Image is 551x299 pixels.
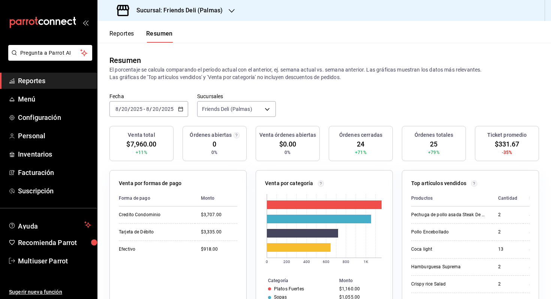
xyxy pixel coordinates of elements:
[146,106,150,112] input: --
[430,139,437,149] span: 25
[498,264,517,270] div: 2
[256,277,336,285] th: Categoría
[266,260,268,264] text: 0
[115,106,119,112] input: --
[343,260,349,264] text: 800
[109,66,539,81] p: El porcentaje se calcula comparando el período actual con el anterior, ej. semana actual vs. sema...
[18,131,91,141] span: Personal
[529,246,547,253] div: $520.00
[150,106,152,112] span: /
[411,229,486,235] div: Pollo Encebollado
[498,212,517,218] div: 2
[119,246,189,253] div: Efectivo
[128,106,130,112] span: /
[18,220,81,229] span: Ayuda
[211,149,217,156] span: 0%
[529,264,547,270] div: $450.00
[523,190,547,206] th: Monto
[190,131,232,139] h3: Órdenes abiertas
[128,131,155,139] h3: Venta total
[18,238,91,248] span: Recomienda Parrot
[502,149,512,156] span: -35%
[411,264,486,270] div: Hamburguesa Suprema
[18,94,91,104] span: Menú
[119,212,189,218] div: Credito Condominio
[82,19,88,25] button: open_drawer_menu
[136,149,147,156] span: +11%
[130,6,223,15] h3: Sucursal: Friends Deli (Palmas)
[279,139,296,149] span: $0.00
[339,131,382,139] h3: Órdenes cerradas
[487,131,527,139] h3: Ticket promedio
[265,179,313,187] p: Venta por categoría
[529,281,547,287] div: $430.00
[152,106,159,112] input: --
[109,94,188,99] label: Fecha
[202,105,252,113] span: Friends Deli (Palmas)
[274,286,304,292] div: Platos Fuertes
[126,139,156,149] span: $7,960.00
[130,106,143,112] input: ----
[259,131,316,139] h3: Venta órdenes abiertas
[8,45,92,61] button: Pregunta a Parrot AI
[213,139,216,149] span: 0
[411,246,486,253] div: Coca light
[119,229,189,235] div: Tarjeta de Débito
[339,286,380,292] div: $1,160.00
[119,106,121,112] span: /
[109,30,134,43] button: Reportes
[197,94,276,99] label: Sucursales
[498,246,517,253] div: 13
[428,149,440,156] span: +79%
[336,277,392,285] th: Monto
[201,229,237,235] div: $3,335.00
[119,190,195,206] th: Forma de pago
[121,106,128,112] input: --
[498,281,517,287] div: 2
[495,139,520,149] span: $331.67
[201,212,237,218] div: $3,707.00
[498,229,517,235] div: 2
[109,55,141,66] div: Resumen
[195,190,237,206] th: Monto
[9,288,91,296] span: Sugerir nueva función
[5,54,92,62] a: Pregunta a Parrot AI
[529,229,547,235] div: $570.00
[109,30,173,43] div: navigation tabs
[119,179,181,187] p: Venta por formas de pago
[529,212,547,218] div: $590.00
[18,256,91,266] span: Multiuser Parrot
[303,260,310,264] text: 400
[411,179,466,187] p: Top artículos vendidos
[18,112,91,123] span: Configuración
[411,190,492,206] th: Productos
[364,260,368,264] text: 1K
[146,30,173,43] button: Resumen
[18,149,91,159] span: Inventarios
[18,76,91,86] span: Reportes
[415,131,454,139] h3: Órdenes totales
[18,167,91,178] span: Facturación
[411,212,486,218] div: Pechuga de pollo asada Steak De Pollo
[18,186,91,196] span: Suscripción
[355,149,367,156] span: +71%
[323,260,329,264] text: 600
[159,106,161,112] span: /
[357,139,364,149] span: 24
[20,49,81,57] span: Pregunta a Parrot AI
[492,190,523,206] th: Cantidad
[284,149,290,156] span: 0%
[283,260,290,264] text: 200
[201,246,237,253] div: $918.00
[411,281,486,287] div: Crispy rice Salad
[144,106,145,112] span: -
[161,106,174,112] input: ----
